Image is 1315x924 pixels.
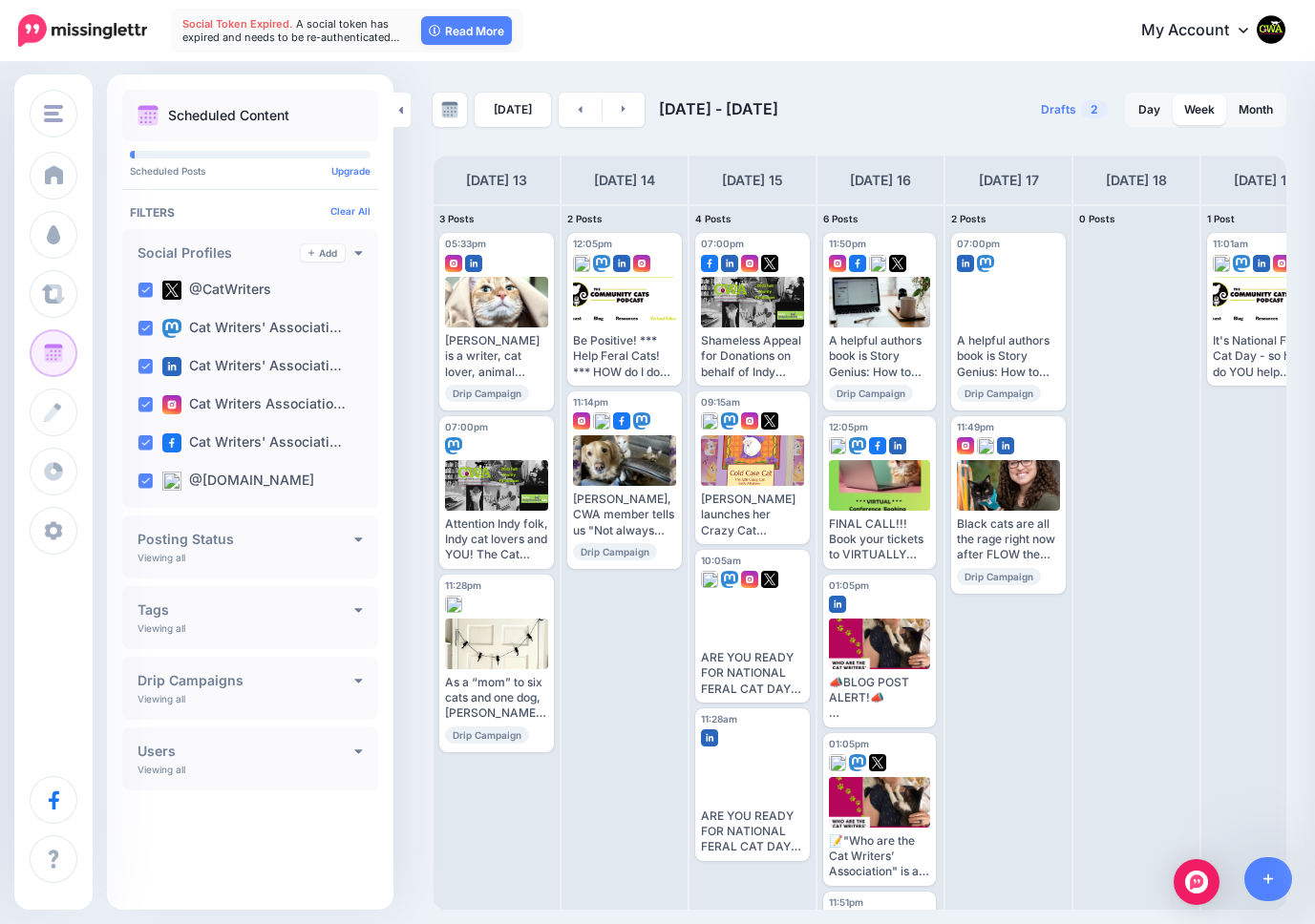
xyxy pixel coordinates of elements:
img: mastodon-square.png [721,412,738,430]
img: linkedin-square.png [162,357,181,376]
img: facebook-square.png [869,437,886,454]
div: [PERSON_NAME] launches her Crazy Cat [DEMOGRAPHIC_DATA] Cozy Mystery, “Cold Case Cat” on [DATE], ... [701,492,804,538]
img: linkedin-square.png [701,729,718,746]
span: 11:49pm [957,421,994,432]
div: Open Intercom Messenger [1174,859,1220,905]
a: Month [1227,94,1284,125]
a: Clear All [330,205,371,217]
img: instagram-square.png [1273,255,1290,272]
span: 07:00pm [701,238,744,249]
a: Day [1127,94,1172,125]
img: instagram-square.png [957,437,974,454]
img: twitter-square.png [162,281,181,300]
span: 07:00pm [445,421,488,432]
img: facebook-square.png [849,255,866,272]
a: Week [1173,94,1226,125]
h4: [DATE] 14 [594,169,655,192]
img: bluesky-square.png [162,472,181,491]
span: 12:05pm [573,238,612,249]
img: facebook-square.png [613,412,630,430]
img: twitter-square.png [761,255,778,272]
a: Add [301,244,345,262]
h4: [DATE] 16 [850,169,911,192]
h4: Users [138,745,354,758]
span: 11:01am [1213,238,1248,249]
img: calendar-grey-darker.png [441,101,458,118]
span: 11:28pm [445,579,481,591]
div: 📣BLOG POST ALERT!📣 There's a new post up on the CWA Blog! 📝"Who are the Cat Writers’ Association"... [829,675,930,722]
h4: [DATE] 18 [1106,169,1167,192]
img: instagram-square.png [741,255,758,272]
label: Cat Writers' Associati… [162,357,342,376]
img: linkedin-square.png [957,255,974,272]
div: As a “mom” to six cats and one dog, [PERSON_NAME] has been writing in the pet industry for over 1... [445,675,548,722]
span: 09:15am [701,396,740,408]
span: Drip Campaign [573,543,657,560]
span: 10:05am [701,555,741,566]
img: mastodon-square.png [593,255,610,272]
p: Viewing all [138,693,185,704]
h4: Drip Campaigns [138,674,354,687]
img: mastodon-square.png [977,255,994,272]
span: 11:51pm [829,896,863,908]
span: 01:05pm [829,738,869,749]
img: mastodon-square.png [849,754,866,771]
img: mastodon-square.png [721,571,738,588]
span: Drip Campaign [829,385,913,402]
img: linkedin-square.png [721,255,738,272]
img: bluesky-square.png [1213,255,1230,272]
img: twitter-square.png [889,255,906,272]
img: mastodon-square.png [849,437,866,454]
img: instagram-square.png [829,255,846,272]
img: instagram-square.png [741,412,758,430]
a: Upgrade [331,165,371,177]
p: Scheduled Posts [130,166,371,176]
p: Scheduled Content [168,109,289,122]
img: menu.png [44,105,63,122]
div: 📝"Who are the Cat Writers’ Association" is a series of interviews with CWA members. [DATE] guest?... [829,833,930,880]
span: 2 [1081,100,1108,118]
img: twitter-square.png [869,754,886,771]
img: bluesky-square.png [701,412,718,430]
h4: Filters [130,205,371,220]
span: 3 Posts [439,213,475,224]
span: Drip Campaign [957,385,1041,402]
img: bluesky-square.png [829,437,846,454]
div: [PERSON_NAME], CWA member tells us "Not always fond of his role as cat, [PERSON_NAME] tried to be... [573,492,676,538]
a: [DATE] [475,93,551,127]
div: Attention Indy folk, Indy cat lovers and YOU! The Cat Writers' Association fall charity fundraise... [445,516,548,563]
div: A helpful authors book is Story Genius: How to Use Brain Science to Go Beyond Outlining and Write... [957,333,1060,380]
label: @CatWriters [162,281,271,300]
h4: Social Profiles [138,246,301,260]
span: 6 Posts [823,213,859,224]
label: @[DOMAIN_NAME] [162,472,314,491]
div: Shameless Appeal for Donations on behalf of Indy Cats! The Cat Writers' Association fall charity ... [701,333,804,380]
img: linkedin-square.png [465,255,482,272]
img: mastodon-square.png [1233,255,1250,272]
img: bluesky-square.png [869,255,886,272]
img: bluesky-square.png [593,412,610,430]
div: FINAL CALL!!! Book your tickets to VIRTUALLY attend the 31st Annual CWA Conference on [DATE] and ... [829,516,930,563]
img: instagram-square.png [162,395,181,414]
div: Black cats are all the rage right now after FLOW the movie, [DATE] and other spooktacular scares.... [957,516,1060,563]
h4: [DATE] 15 [722,169,783,192]
img: bluesky-square.png [445,596,462,613]
span: Drafts [1041,104,1076,115]
img: linkedin-square.png [997,437,1014,454]
span: 11:50pm [829,238,866,249]
img: linkedin-square.png [1253,255,1270,272]
img: mastodon-square.png [445,437,462,454]
img: facebook-square.png [701,255,718,272]
label: Cat Writers Associatio… [162,395,346,414]
img: bluesky-square.png [977,437,994,454]
div: ARE YOU READY FOR NATIONAL FERAL CAT DAY [DATE]? Alley Cat Allies created National Feral Cat Day ... [701,808,804,855]
label: Cat Writers' Associati… [162,433,342,452]
span: 11:28am [701,713,737,724]
img: linkedin-square.png [889,437,906,454]
span: 1 Post [1207,213,1235,224]
span: 12:05pm [829,421,868,432]
label: Cat Writers' Associati… [162,319,342,338]
h4: Posting Status [138,533,354,546]
span: [DATE] - [DATE] [659,99,778,118]
img: twitter-square.png [761,412,778,430]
